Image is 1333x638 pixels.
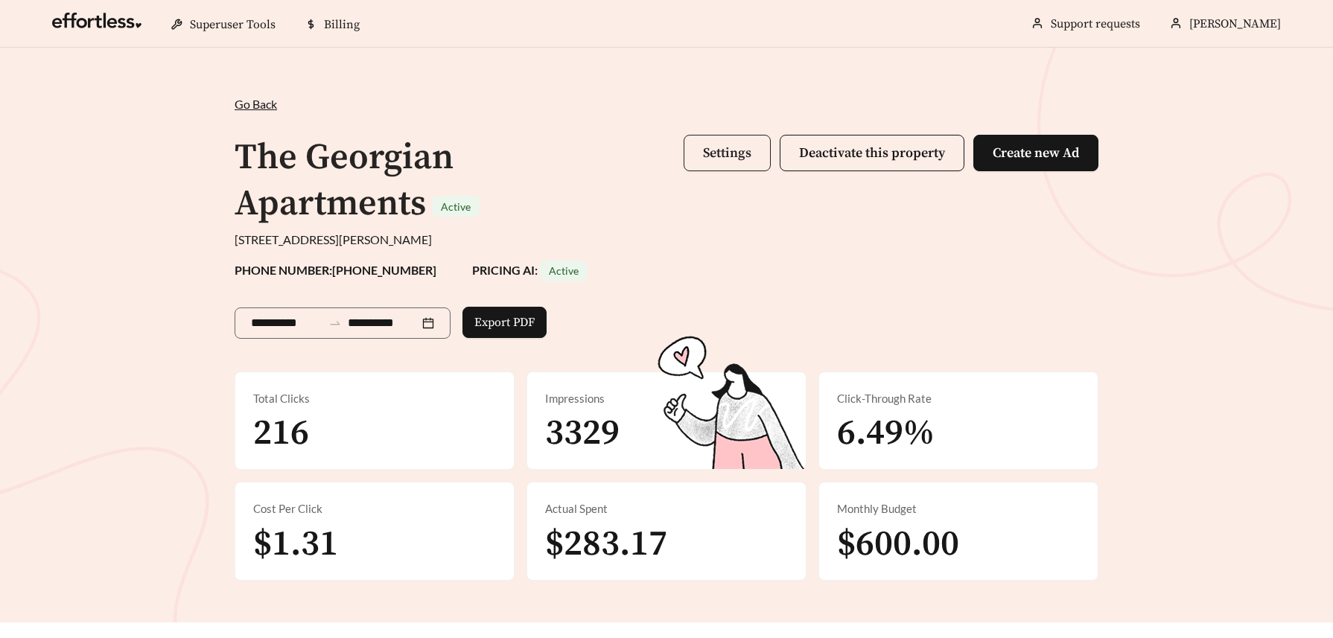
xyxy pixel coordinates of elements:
[837,500,1080,517] div: Monthly Budget
[549,264,579,277] span: Active
[1189,16,1281,31] span: [PERSON_NAME]
[235,231,1098,249] div: [STREET_ADDRESS][PERSON_NAME]
[703,144,751,162] span: Settings
[190,17,276,32] span: Superuser Tools
[545,390,788,407] div: Impressions
[472,263,588,277] strong: PRICING AI:
[474,313,535,331] span: Export PDF
[328,316,342,330] span: to
[837,522,959,567] span: $600.00
[253,411,309,456] span: 216
[780,135,964,171] button: Deactivate this property
[545,500,788,517] div: Actual Spent
[684,135,771,171] button: Settings
[545,411,620,456] span: 3329
[545,522,667,567] span: $283.17
[253,390,496,407] div: Total Clicks
[235,263,436,277] strong: PHONE NUMBER: [PHONE_NUMBER]
[837,390,1080,407] div: Click-Through Rate
[253,522,338,567] span: $1.31
[324,17,360,32] span: Billing
[799,144,945,162] span: Deactivate this property
[235,135,454,226] h1: The Georgian Apartments
[235,97,277,111] span: Go Back
[1051,16,1140,31] a: Support requests
[973,135,1098,171] button: Create new Ad
[441,200,471,213] span: Active
[993,144,1079,162] span: Create new Ad
[837,411,935,456] span: 6.49%
[462,307,547,338] button: Export PDF
[328,316,342,330] span: swap-right
[253,500,496,517] div: Cost Per Click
